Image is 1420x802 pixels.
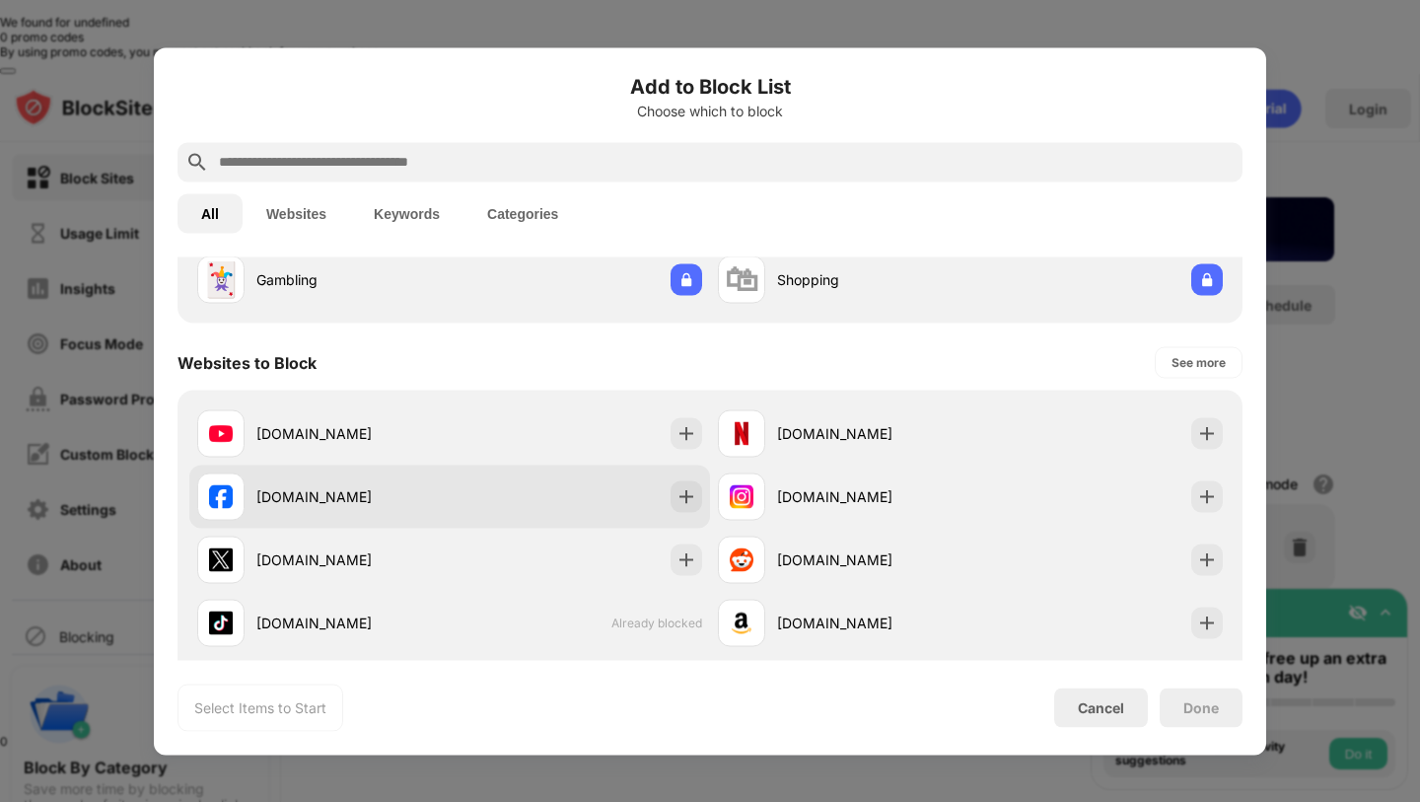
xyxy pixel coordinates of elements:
div: 🃏 [200,259,242,300]
div: [DOMAIN_NAME] [256,423,450,444]
div: See more [1171,352,1226,372]
div: [DOMAIN_NAME] [256,549,450,570]
button: Keywords [350,193,463,233]
img: favicons [730,421,753,445]
div: [DOMAIN_NAME] [777,613,970,633]
div: [DOMAIN_NAME] [256,613,450,633]
div: Shopping [777,269,970,290]
div: Websites to Block [177,352,317,372]
span: Already blocked [611,616,702,630]
div: [DOMAIN_NAME] [777,423,970,444]
img: favicons [209,611,233,634]
div: [DOMAIN_NAME] [256,486,450,507]
div: Gambling [256,269,450,290]
div: Done [1183,699,1219,715]
button: All [177,193,243,233]
img: favicons [730,547,753,571]
button: Websites [243,193,350,233]
h6: Add to Block List [177,71,1242,101]
div: [DOMAIN_NAME] [777,549,970,570]
img: favicons [730,484,753,508]
div: 🛍 [725,259,758,300]
img: favicons [730,611,753,634]
button: Categories [463,193,582,233]
img: search.svg [185,150,209,174]
div: [DOMAIN_NAME] [777,486,970,507]
div: Choose which to block [177,103,1242,118]
div: Select Items to Start [194,697,326,717]
img: favicons [209,421,233,445]
img: favicons [209,547,233,571]
div: Cancel [1078,699,1124,716]
img: favicons [209,484,233,508]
